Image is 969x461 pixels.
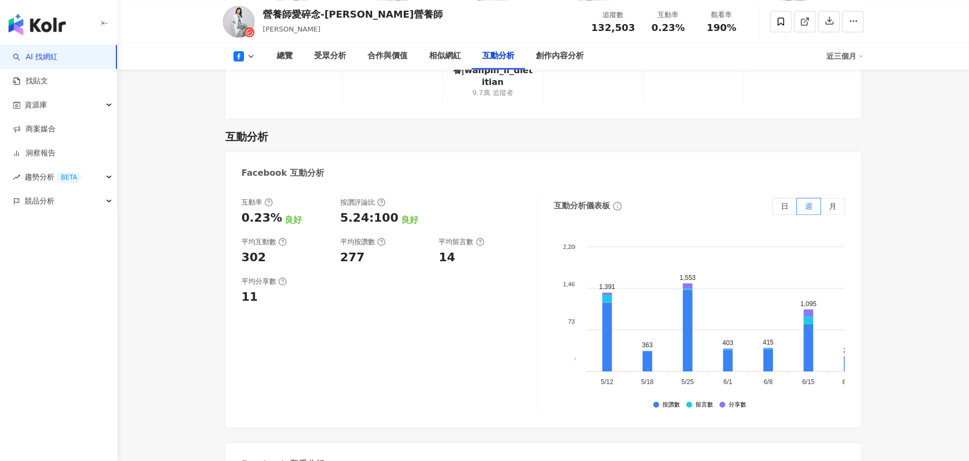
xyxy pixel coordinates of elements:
div: 互動分析 [482,50,514,62]
tspan: 0 [575,355,578,362]
div: 平均留言數 [439,237,484,247]
div: 留言數 [696,402,713,409]
tspan: 6/15 [802,378,815,386]
div: 追蹤數 [591,10,635,20]
div: 互動率 [241,198,273,207]
div: 觀看率 [701,10,742,20]
div: 相似網紅 [429,50,461,62]
a: 找貼文 [13,76,48,87]
a: 洞察報告 [13,148,56,159]
tspan: 5/18 [642,378,654,386]
div: 0.23% [241,210,282,226]
span: 190% [707,22,737,33]
tspan: 2,200 [564,243,579,249]
tspan: 733 [568,318,578,324]
span: rise [13,174,20,181]
div: 合作與價值 [368,50,408,62]
div: 互動率 [648,10,689,20]
div: 277 [340,249,365,266]
div: 平均按讚數 [340,237,386,247]
div: 平均互動數 [241,237,287,247]
div: 營養師愛碎念-[PERSON_NAME]營養師 [263,7,443,21]
tspan: 6/8 [764,378,773,386]
div: Facebook 互動分析 [241,167,324,179]
div: 互動分析 [225,129,268,144]
div: BETA [57,172,81,183]
span: info-circle [612,200,623,212]
span: 日 [781,202,788,210]
div: 302 [241,249,266,266]
div: 總覽 [277,50,293,62]
tspan: 5/25 [682,378,694,386]
div: 分享數 [729,402,746,409]
tspan: 6/1 [724,378,733,386]
div: 近三個月 [826,48,864,65]
div: 9.7萬 追蹤者 [472,88,513,98]
div: 5.24:100 [340,210,398,226]
div: 受眾分析 [314,50,346,62]
span: 趨勢分析 [25,165,81,189]
div: 11 [241,289,258,306]
div: 互動分析儀表板 [554,200,610,212]
div: 良好 [285,214,302,226]
a: searchAI 找網紅 [13,52,58,62]
div: 按讚數 [662,402,680,409]
div: 創作內容分析 [536,50,584,62]
div: 14 [439,249,456,266]
span: 競品分析 [25,189,54,213]
span: 資源庫 [25,93,47,117]
a: 商案媒合 [13,124,56,135]
img: logo [9,14,66,35]
span: 0.23% [652,22,685,33]
tspan: 6/22 [843,378,856,386]
span: 週 [805,202,812,210]
span: [PERSON_NAME] [263,25,321,33]
img: KOL Avatar [223,5,255,37]
div: 良好 [401,214,418,226]
span: 132,503 [591,22,635,33]
span: 月 [829,202,837,210]
tspan: 1,467 [564,280,579,287]
div: 平均分享數 [241,277,287,286]
div: 按讚評論比 [340,198,386,207]
tspan: 5/12 [601,378,614,386]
